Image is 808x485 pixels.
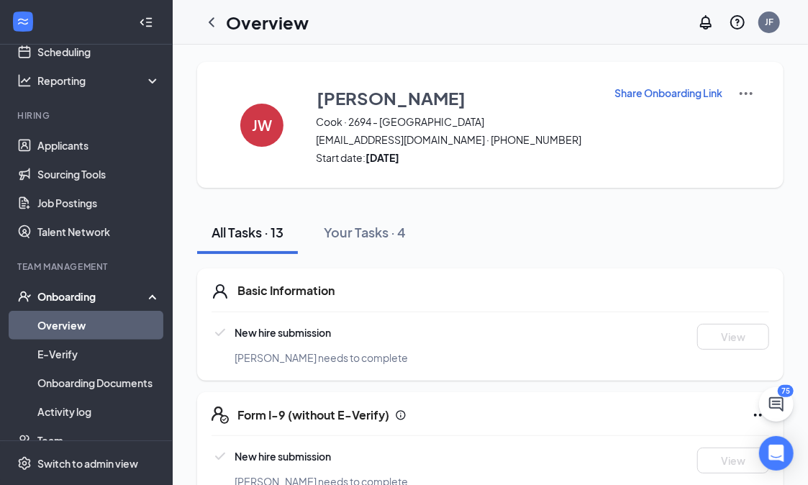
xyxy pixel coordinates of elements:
span: Start date: [316,150,596,165]
a: Onboarding Documents [37,368,160,397]
button: JW [226,85,298,165]
svg: Collapse [139,15,153,30]
strong: [DATE] [366,151,399,164]
span: Cook · 2694 - [GEOGRAPHIC_DATA] [316,114,596,129]
a: Job Postings [37,189,160,217]
a: Applicants [37,131,160,160]
button: View [697,324,769,350]
h1: Overview [226,10,309,35]
svg: WorkstreamLogo [16,14,30,29]
button: Share Onboarding Link [614,85,723,101]
svg: Analysis [17,73,32,88]
a: Talent Network [37,217,160,246]
div: Switch to admin view [37,456,138,471]
h3: [PERSON_NAME] [317,86,466,110]
a: Activity log [37,397,160,426]
a: Scheduling [37,37,160,66]
a: E-Verify [37,340,160,368]
button: [PERSON_NAME] [316,85,596,111]
div: JF [765,16,773,28]
div: Open Intercom Messenger [759,436,794,471]
svg: FormI9EVerifyIcon [212,407,229,424]
svg: ChatActive [768,396,785,413]
svg: Checkmark [212,324,229,341]
svg: UserCheck [17,289,32,304]
svg: User [212,283,229,300]
span: New hire submission [235,326,331,339]
h5: Basic Information [237,283,335,299]
svg: Info [395,409,407,421]
svg: Checkmark [212,448,229,465]
div: All Tasks · 13 [212,223,283,241]
div: Your Tasks · 4 [324,223,406,241]
div: Team Management [17,260,158,273]
span: New hire submission [235,450,331,463]
h4: JW [252,120,272,130]
a: Overview [37,311,160,340]
h5: Form I-9 (without E-Verify) [237,407,389,423]
div: 75 [778,385,794,397]
div: Reporting [37,73,161,88]
div: Onboarding [37,289,148,304]
button: ChatActive [759,387,794,422]
a: Sourcing Tools [37,160,160,189]
svg: Ellipses [752,407,769,424]
img: More Actions [737,85,755,102]
div: Hiring [17,109,158,122]
a: Team [37,426,160,455]
span: [EMAIL_ADDRESS][DOMAIN_NAME] · [PHONE_NUMBER] [316,132,596,147]
span: [PERSON_NAME] needs to complete [235,351,408,364]
button: View [697,448,769,473]
svg: Notifications [697,14,714,31]
svg: ChevronLeft [203,14,220,31]
p: Share Onboarding Link [614,86,722,100]
svg: QuestionInfo [729,14,746,31]
svg: Settings [17,456,32,471]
